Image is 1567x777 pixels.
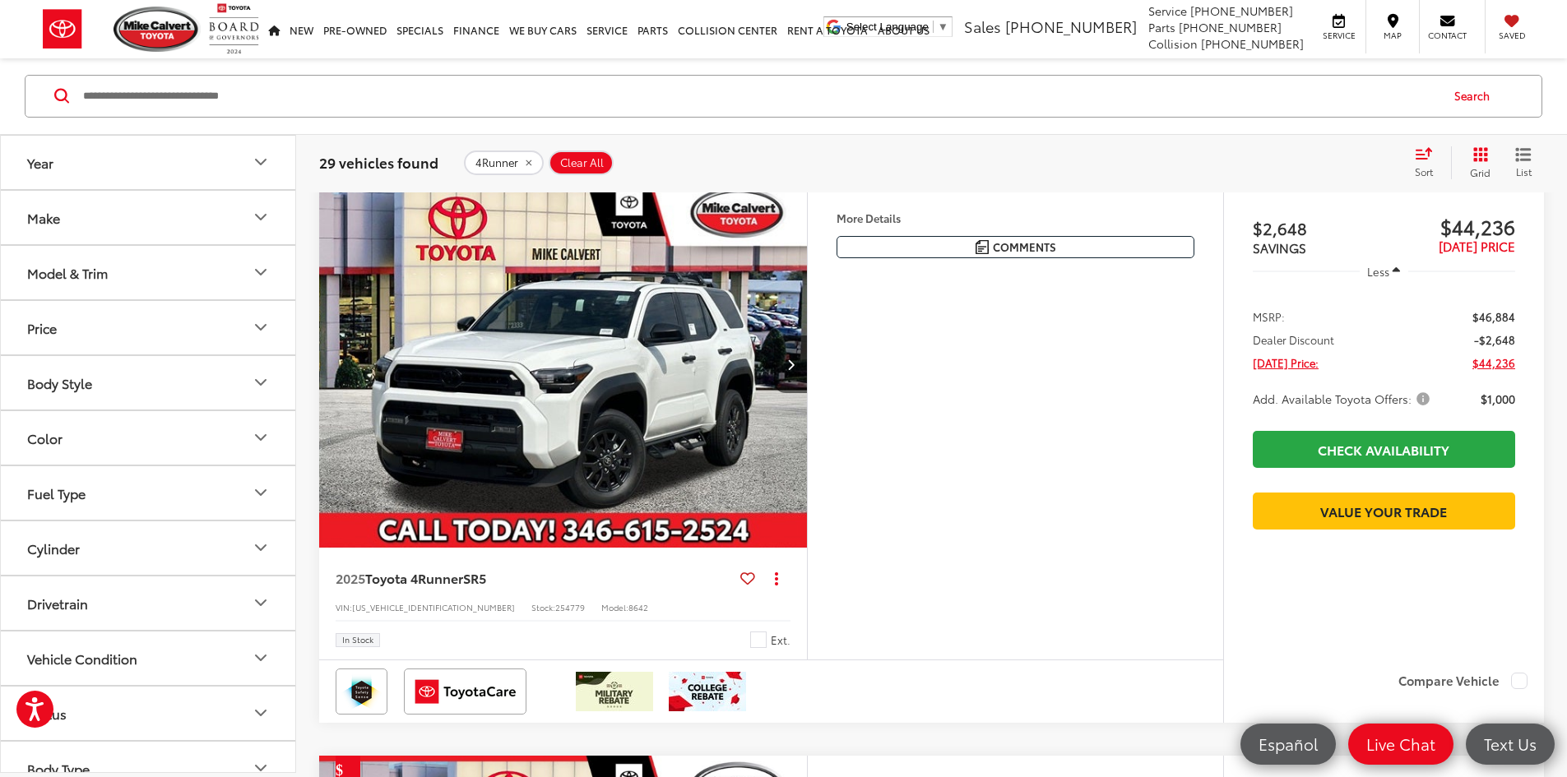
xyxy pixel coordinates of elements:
[251,704,271,724] div: Status
[531,601,555,613] span: Stock:
[555,601,585,613] span: 254779
[1201,35,1304,52] span: [PHONE_NUMBER]
[342,636,373,644] span: In Stock
[475,156,518,169] span: 4Runner
[771,632,790,648] span: Ext.
[628,601,648,613] span: 8642
[1005,16,1137,37] span: [PHONE_NUMBER]
[336,569,734,587] a: 2025Toyota 4RunnerSR5
[27,320,57,335] div: Price
[1439,237,1515,255] span: [DATE] PRICE
[1,687,297,740] button: StatusStatus
[27,430,63,446] div: Color
[1,301,297,354] button: PricePrice
[750,631,767,648] span: Ice Cap
[1,631,297,685] button: Vehicle ConditionVehicle Condition
[1148,35,1198,52] span: Collision
[251,318,271,338] div: Price
[1451,146,1503,179] button: Grid View
[1415,164,1433,178] span: Sort
[1481,391,1515,407] span: $1,000
[251,539,271,558] div: Cylinder
[251,208,271,228] div: Make
[251,153,271,173] div: Year
[1472,308,1515,325] span: $46,884
[1470,165,1491,179] span: Grid
[1384,214,1515,238] span: $44,236
[27,375,92,391] div: Body Style
[1253,331,1334,348] span: Dealer Discount
[1367,264,1389,279] span: Less
[576,672,653,711] img: /static/brand-toyota/National_Assets/toyota-military-rebate.jpeg?height=48
[319,152,438,172] span: 29 vehicles found
[1348,724,1453,765] a: Live Chat
[251,263,271,283] div: Model & Trim
[993,239,1056,255] span: Comments
[336,601,352,613] span: VIN:
[352,601,515,613] span: [US_VEHICLE_IDENTIFICATION_NUMBER]
[1240,724,1336,765] a: Español
[1,411,297,465] button: ColorColor
[1494,30,1530,41] span: Saved
[1,466,297,520] button: Fuel TypeFuel Type
[1253,308,1285,325] span: MSRP:
[1,356,297,409] button: Body StyleBody Style
[1439,76,1514,117] button: Search
[114,7,201,52] img: Mike Calvert Toyota
[27,265,108,280] div: Model & Trim
[1148,19,1175,35] span: Parts
[774,335,807,393] button: Next image
[81,76,1439,116] input: Search by Make, Model, or Keyword
[1,191,297,244] button: MakeMake
[1253,391,1435,407] button: Add. Available Toyota Offers:
[1375,30,1411,41] span: Map
[251,373,271,393] div: Body Style
[964,16,1001,37] span: Sales
[837,212,1194,224] h4: More Details
[339,672,384,711] img: Toyota Safety Sense Mike Calvert Toyota Houston TX
[1253,391,1433,407] span: Add. Available Toyota Offers:
[251,649,271,668] div: Vehicle Condition
[1179,19,1282,35] span: [PHONE_NUMBER]
[1503,146,1544,179] button: List View
[669,672,746,711] img: /static/brand-toyota/National_Assets/toyota-college-grad.jpeg?height=48
[464,150,544,175] button: remove 4Runner
[27,155,53,170] div: Year
[1474,331,1515,348] span: -$2,648
[762,564,790,593] button: Actions
[251,428,271,448] div: Color
[1428,30,1467,41] span: Contact
[407,672,523,711] img: ToyotaCare Mike Calvert Toyota Houston TX
[775,571,778,585] span: dropdown dots
[1360,257,1409,286] button: Less
[27,595,88,611] div: Drivetrain
[27,761,90,776] div: Body Type
[1148,2,1187,19] span: Service
[1,576,297,630] button: DrivetrainDrivetrain
[1253,238,1306,257] span: SAVINGS
[1320,30,1357,41] span: Service
[251,594,271,613] div: Drivetrain
[27,540,80,556] div: Cylinder
[336,568,365,587] span: 2025
[560,156,604,169] span: Clear All
[1472,354,1515,371] span: $44,236
[27,485,86,501] div: Fuel Type
[251,483,271,503] div: Fuel Type
[1515,164,1532,178] span: List
[1253,431,1515,468] a: Check Availability
[1,246,297,299] button: Model & TrimModel & Trim
[1190,2,1293,19] span: [PHONE_NUMBER]
[1398,673,1528,689] label: Compare Vehicle
[1476,733,1545,754] span: Text Us
[938,21,948,33] span: ▼
[318,181,809,548] img: 2025 Toyota 4Runner SR5
[976,240,989,254] img: Comments
[601,601,628,613] span: Model:
[1466,724,1555,765] a: Text Us
[1358,733,1444,754] span: Live Chat
[27,210,60,225] div: Make
[837,236,1194,258] button: Comments
[549,150,614,175] button: Clear All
